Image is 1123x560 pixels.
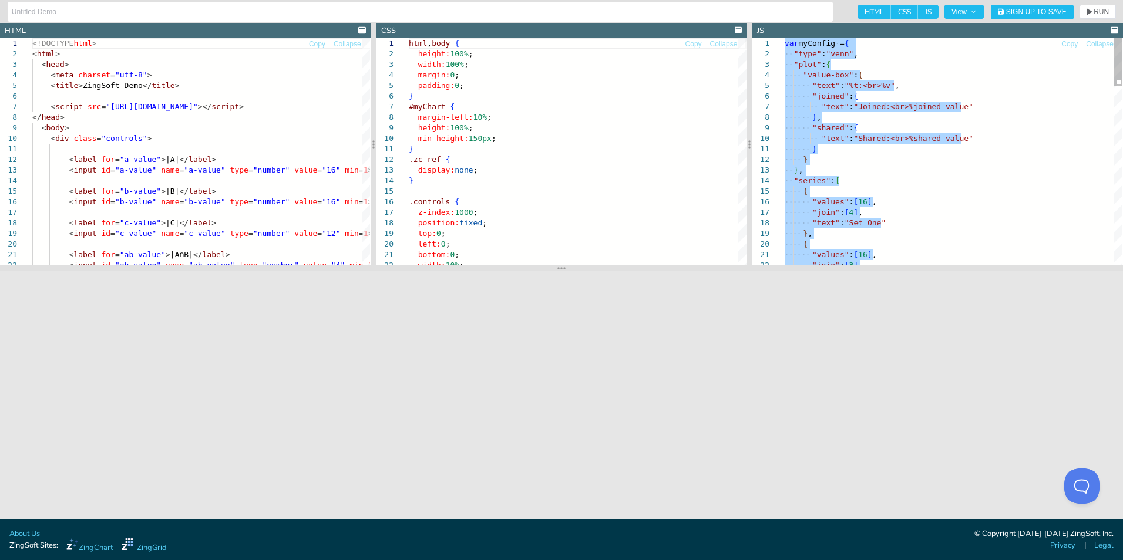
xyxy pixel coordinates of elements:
span: ; [487,113,492,122]
span: = [317,229,322,238]
span: input [73,166,96,174]
span: : [849,134,854,143]
div: 18 [752,218,769,228]
span: .controls [409,197,450,206]
span: div [55,134,69,143]
span: , [895,81,900,90]
span: 16 [859,197,868,206]
div: 15 [752,186,769,197]
span: [ [845,208,849,217]
span: html [409,39,427,48]
div: 6 [752,91,769,102]
span: "c-value" [184,229,225,238]
span: "join" [812,208,840,217]
span: 0 [450,70,455,79]
div: CSS [381,25,396,36]
span: value [294,197,317,206]
span: none [455,166,473,174]
span: meta [55,70,73,79]
span: "number" [253,197,290,206]
span: "%t:<br>%v" [845,81,895,90]
button: Copy [308,39,326,50]
span: class [73,134,96,143]
span: : [840,81,845,90]
span: = [110,166,115,174]
div: 2 [752,49,769,59]
span: = [248,166,253,174]
span: "controls" [101,134,147,143]
span: min [345,197,358,206]
span: 0 [455,81,459,90]
span: id [101,166,110,174]
span: label [73,155,96,164]
span: = [317,166,322,174]
div: 18 [376,218,394,228]
span: name [161,229,179,238]
a: Legal [1094,540,1114,551]
span: html [37,49,55,58]
span: <!DOCTYPE [32,39,73,48]
span: label [189,218,211,227]
span: </ [180,218,189,227]
span: { [826,60,831,69]
span: [URL][DOMAIN_NAME] [110,102,193,111]
span: { [803,239,808,248]
span: , [817,113,822,122]
span: name [161,166,179,174]
span: " [106,102,110,111]
span: < [51,81,55,90]
span: #myChart [409,102,446,111]
a: About Us [9,528,40,539]
div: 3 [752,59,769,70]
span: id [101,197,110,206]
span: "utf-8" [115,70,147,79]
span: 100% [450,49,468,58]
div: 9 [752,123,769,133]
span: "type" [794,49,822,58]
span: > [161,218,166,227]
span: Copy [685,41,702,48]
span: > [147,134,152,143]
span: "b-value" [115,197,156,206]
span: , [808,229,812,238]
span: JS [918,5,939,19]
span: : [849,102,854,111]
span: , [427,39,432,48]
span: "values" [812,197,849,206]
div: 7 [376,102,394,112]
span: "Set One" [845,218,886,227]
span: "shared" [812,123,849,132]
div: 19 [376,228,394,239]
span: html [73,39,92,48]
span: } [794,166,799,174]
button: Collapse [710,39,738,50]
span: type [230,229,248,238]
span: </ [180,187,189,195]
span: body [46,123,64,132]
span: head [46,60,64,69]
span: ; [468,49,473,58]
span: </ [180,155,189,164]
span: : [849,92,854,100]
span: HTML [858,5,891,19]
span: < [51,70,55,79]
span: < [69,155,74,164]
span: } [409,92,413,100]
span: "16" [322,166,340,174]
span: = [359,229,364,238]
span: "text" [822,102,849,111]
span: < [51,102,55,111]
span: z-index: [418,208,455,217]
span: "plot" [794,60,822,69]
span: "venn" [826,49,854,58]
div: 16 [376,197,394,207]
span: > [211,218,216,227]
div: 13 [376,165,394,176]
span: = [110,229,115,238]
span: "value-box" [803,70,854,79]
button: RUN [1080,5,1116,19]
span: script [211,102,239,111]
span: |C| [166,218,179,227]
span: "12" [322,229,340,238]
span: id [101,229,110,238]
